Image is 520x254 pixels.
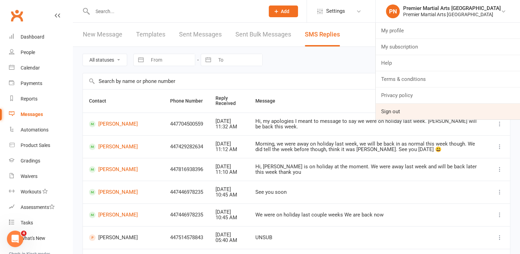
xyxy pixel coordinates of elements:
a: Gradings [9,153,73,169]
a: [PERSON_NAME] [89,212,158,218]
div: Gradings [21,158,40,163]
a: Product Sales [9,138,73,153]
div: [DATE] [215,232,243,238]
a: Messages [9,107,73,122]
div: 11:10 AM [215,169,243,175]
th: Contact [83,89,164,113]
div: Tasks [21,220,33,225]
input: From [147,54,195,66]
input: To [214,54,262,66]
a: Privacy policy [376,87,520,103]
div: 11:12 AM [215,147,243,152]
a: Sign out [376,104,520,119]
a: New Message [83,23,122,46]
button: Add [269,6,298,17]
div: PN [386,4,400,18]
span: [PERSON_NAME] [89,234,158,241]
a: Tasks [9,215,73,231]
div: 10:45 AM [215,192,243,198]
div: Hi, [PERSON_NAME] is on holiday at the moment. We were away last week and will be back later this... [255,164,483,175]
div: 447816938396 [170,167,203,172]
a: [PERSON_NAME] [89,144,158,150]
div: [DATE] [215,164,243,170]
div: UNSUB [255,235,483,241]
a: Dashboard [9,29,73,45]
input: Search... [90,7,260,16]
div: 447514578843 [170,235,203,241]
a: My profile [376,23,520,39]
div: Messages [21,112,43,117]
div: Dashboard [21,34,44,40]
a: What's New [9,231,73,246]
a: Workouts [9,184,73,200]
a: Sent Bulk Messages [235,23,291,46]
div: [DATE] [215,118,243,124]
div: 447429282634 [170,144,203,150]
span: Add [281,9,289,14]
div: Product Sales [21,142,50,148]
div: See you soon [255,189,483,195]
div: Hi, my apologies I meant to message to say we were on holiday last week. [PERSON_NAME] will be ba... [255,118,483,130]
a: Waivers [9,169,73,184]
div: Workouts [21,189,41,194]
a: [PERSON_NAME] [89,166,158,173]
div: Premier Martial Arts [GEOGRAPHIC_DATA] [403,11,501,18]
a: Assessments [9,200,73,215]
div: [DATE] [215,187,243,192]
a: Reports [9,91,73,107]
div: 05:40 AM [215,237,243,243]
div: Morning, we were away on holiday last week, we will be back in as normal this week though. We did... [255,141,483,152]
div: 447446978235 [170,212,203,218]
a: Automations [9,122,73,138]
div: Automations [21,127,48,133]
span: 4 [21,231,26,236]
a: SMS Replies [305,23,340,46]
a: [PERSON_NAME] [89,121,158,127]
div: 447704500559 [170,121,203,127]
a: Sent Messages [179,23,222,46]
div: Reports [21,96,37,102]
a: Terms & conditions [376,71,520,87]
input: Search by name or phone number [83,73,510,89]
div: 11:32 AM [215,124,243,130]
a: Payments [9,76,73,91]
div: Waivers [21,173,37,179]
div: 447446978235 [170,189,203,195]
iframe: Intercom live chat [7,231,23,247]
div: Payments [21,81,42,86]
div: 10:45 AM [215,215,243,221]
a: People [9,45,73,60]
th: Message [249,89,489,113]
div: We were on holiday last couple weeks We are back now [255,212,483,218]
a: Clubworx [8,7,25,24]
th: Reply Received [209,89,249,113]
div: [DATE] [215,209,243,215]
span: Settings [326,3,345,19]
div: Assessments [21,204,55,210]
a: Templates [136,23,165,46]
a: My subscription [376,39,520,55]
div: People [21,50,35,55]
a: [PERSON_NAME] [89,189,158,195]
th: Phone Number [164,89,209,113]
div: Premier Martial Arts [GEOGRAPHIC_DATA] [403,5,501,11]
a: Help [376,55,520,71]
div: [DATE] [215,141,243,147]
a: Calendar [9,60,73,76]
div: What's New [21,235,45,241]
div: Calendar [21,65,40,71]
